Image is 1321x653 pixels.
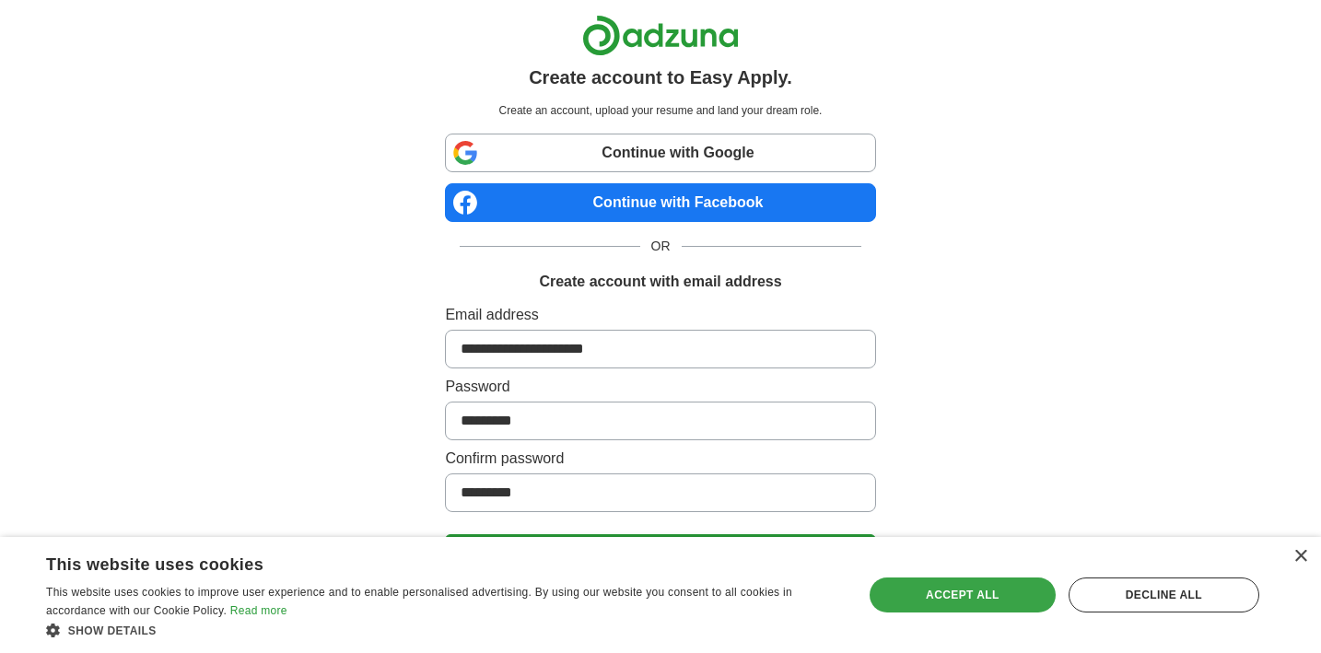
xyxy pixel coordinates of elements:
[582,15,739,56] img: Adzuna logo
[445,183,875,222] a: Continue with Facebook
[1293,550,1307,564] div: Close
[230,604,287,617] a: Read more, opens a new window
[445,134,875,172] a: Continue with Google
[640,237,682,256] span: OR
[445,376,875,398] label: Password
[46,621,839,639] div: Show details
[529,64,792,91] h1: Create account to Easy Apply.
[46,586,792,617] span: This website uses cookies to improve user experience and to enable personalised advertising. By u...
[1069,577,1259,612] div: Decline all
[46,548,793,576] div: This website uses cookies
[68,624,157,637] span: Show details
[445,448,875,470] label: Confirm password
[445,534,875,573] button: Create Account
[870,577,1056,612] div: Accept all
[445,304,875,326] label: Email address
[539,271,781,293] h1: Create account with email address
[449,102,871,119] p: Create an account, upload your resume and land your dream role.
